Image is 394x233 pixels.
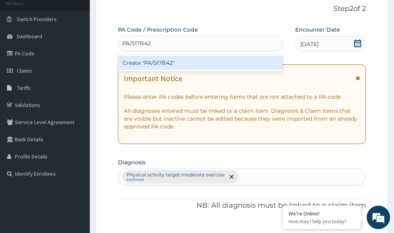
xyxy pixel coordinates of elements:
[45,68,108,147] span: We're online!
[289,218,355,225] p: How may I help you today?
[118,56,283,70] div: Create "PA/517B42"
[289,210,355,217] div: We're Online!
[300,40,319,48] span: [DATE]
[118,5,366,13] p: Step 2 of 2
[118,201,366,211] p: NB: All diagnosis must be linked to a claim item
[17,84,31,91] span: Tariffs
[17,33,42,40] span: Dashboard
[124,74,182,83] h1: Important Notice
[124,107,360,130] p: All diagnoses entered must be linked to a claim item. Diagnosis & Claim Items that are visible bu...
[41,44,131,54] div: Chat with us now
[4,152,149,180] textarea: Type your message and hit 'Enter'
[128,4,147,23] div: Minimize live chat window
[295,26,340,34] label: Encounter Date
[14,39,32,59] img: d_794563401_company_1708531726252_794563401
[124,93,360,101] p: Please enter PA codes before entering items that are not attached to a PA code
[17,16,57,23] span: Switch Providers
[118,26,198,34] label: PA Code / Prescription Code
[17,67,32,74] span: Claims
[118,158,146,166] label: Diagnosis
